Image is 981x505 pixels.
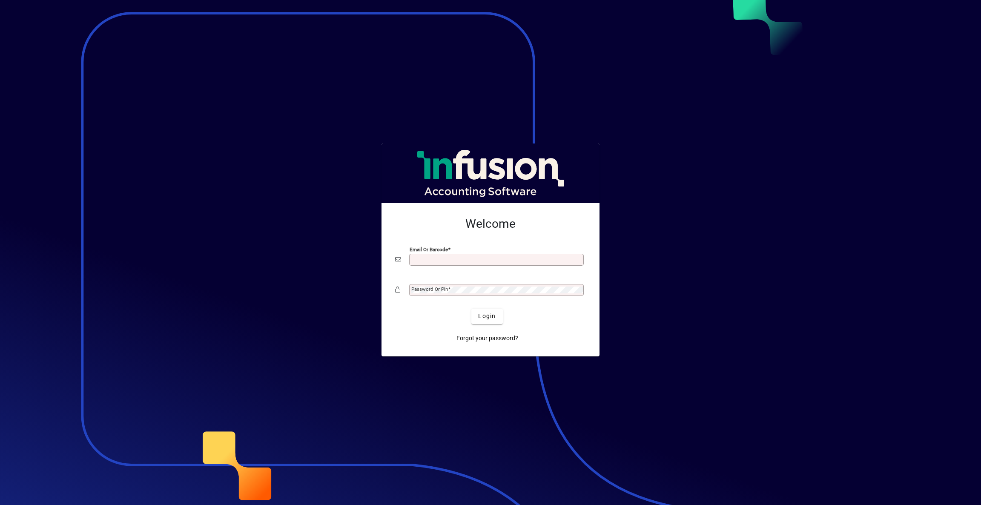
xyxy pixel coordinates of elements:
span: Forgot your password? [456,334,518,343]
span: Login [478,312,496,321]
button: Login [471,309,502,324]
h2: Welcome [395,217,586,231]
mat-label: Password or Pin [411,286,448,292]
a: Forgot your password? [453,331,522,346]
mat-label: Email or Barcode [410,246,448,252]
